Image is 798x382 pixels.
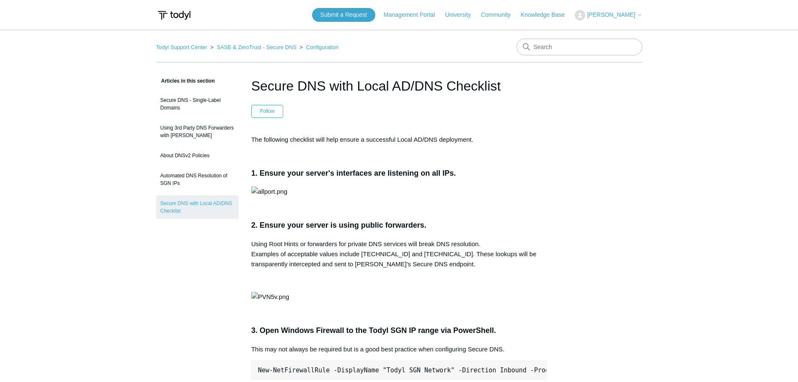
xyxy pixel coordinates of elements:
[156,195,239,219] a: Secure DNS with Local AD/DNS Checklist
[156,92,239,116] a: Secure DNS - Single-Label Domains
[156,120,239,143] a: Using 3rd Party DNS Forwarders with [PERSON_NAME]
[156,44,209,50] li: Todyl Support Center
[251,344,547,354] p: This may not always be required but is a good best practice when configuring Secure DNS.
[306,44,338,50] a: Configuration
[156,8,192,23] img: Todyl Support Center Help Center home page
[156,168,239,191] a: Automated DNS Resolution of SGN IPs
[156,148,239,164] a: About DNSv2 Policies
[251,167,547,179] h3: 1. Ensure your server's interfaces are listening on all IPs.
[298,44,338,50] li: Configuration
[481,10,519,19] a: Community
[251,292,289,302] img: PVN5v.png
[156,78,215,84] span: Articles in this section
[587,11,635,18] span: [PERSON_NAME]
[575,10,642,21] button: [PERSON_NAME]
[517,39,642,55] input: Search
[209,44,298,50] li: SASE & ZeroTrust - Secure DNS
[156,44,207,50] a: Todyl Support Center
[251,187,287,197] img: allport.png
[521,10,573,19] a: Knowledge Base
[251,361,547,380] pre: New-NetFirewallRule -DisplayName "Todyl SGN Network" -Direction Inbound -Program Any -LocalAddres...
[445,10,479,19] a: University
[251,325,547,337] h3: 3. Open Windows Firewall to the Todyl SGN IP range via PowerShell.
[251,239,547,269] p: Using Root Hints or forwarders for private DNS services will break DNS resolution. Examples of ac...
[251,76,547,96] h1: Secure DNS with Local AD/DNS Checklist
[384,10,443,19] a: Management Portal
[251,219,547,231] h3: 2. Ensure your server is using public forwarders.
[251,135,547,145] p: The following checklist will help ensure a successful Local AD/DNS deployment.
[217,44,296,50] a: SASE & ZeroTrust - Secure DNS
[251,105,284,117] button: Follow Article
[312,8,375,22] a: Submit a Request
